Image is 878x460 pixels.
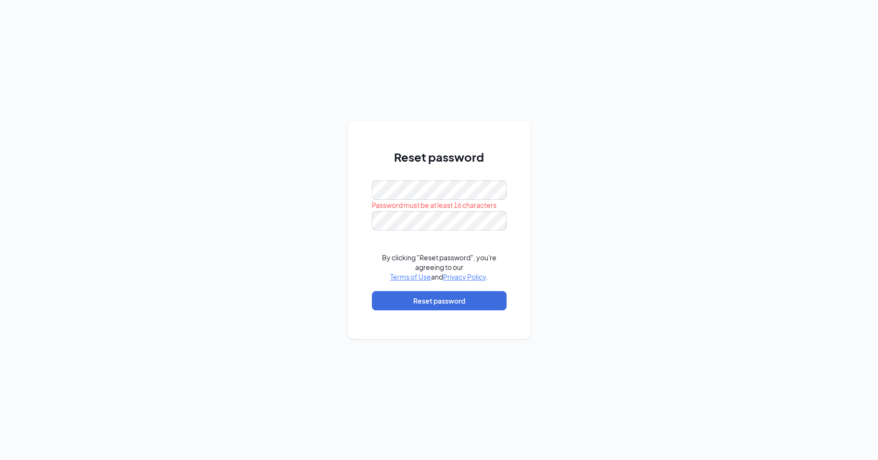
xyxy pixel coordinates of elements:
a: Terms of Use [390,272,431,281]
div: By clicking "Reset password", you're agreeing to our and . [372,253,507,281]
a: Privacy Policy [443,272,486,281]
h1: Reset password [372,149,507,165]
div: Password must be at least 16 characters [372,200,507,210]
button: Reset password [372,291,507,310]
